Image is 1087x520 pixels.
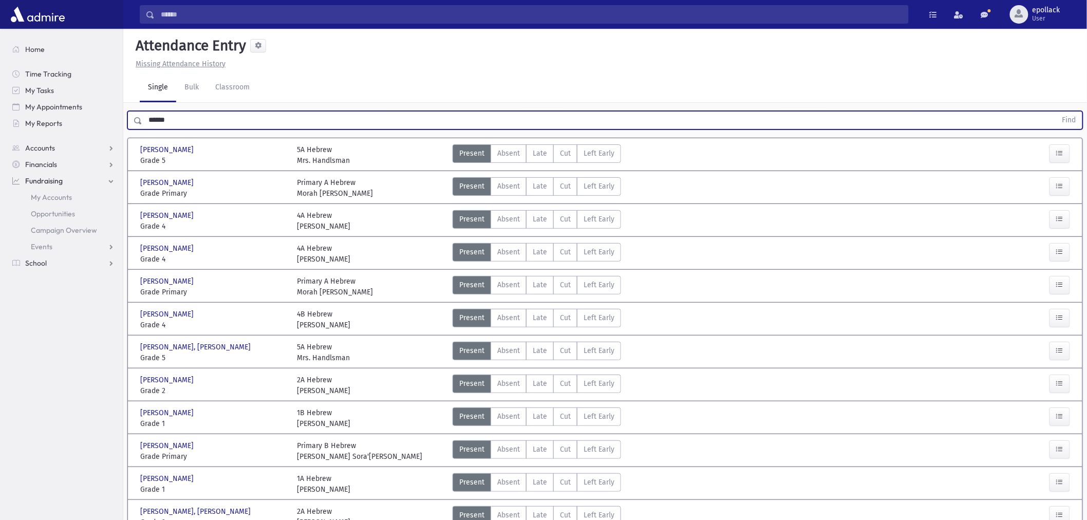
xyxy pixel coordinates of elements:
[584,181,614,192] span: Left Early
[140,440,196,451] span: [PERSON_NAME]
[140,484,287,495] span: Grade 1
[136,60,226,68] u: Missing Attendance History
[459,312,484,323] span: Present
[4,115,123,132] a: My Reports
[25,69,71,79] span: Time Tracking
[560,444,571,455] span: Cut
[584,345,614,356] span: Left Early
[297,243,350,265] div: 4A Hebrew [PERSON_NAME]
[140,73,176,102] a: Single
[533,477,547,488] span: Late
[459,345,484,356] span: Present
[584,247,614,257] span: Left Early
[453,342,621,363] div: AttTypes
[560,214,571,225] span: Cut
[453,276,621,298] div: AttTypes
[140,352,287,363] span: Grade 5
[459,148,484,159] span: Present
[297,144,350,166] div: 5A Hebrew Mrs. Handlsman
[584,148,614,159] span: Left Early
[140,375,196,385] span: [PERSON_NAME]
[560,312,571,323] span: Cut
[4,173,123,189] a: Fundraising
[497,378,520,389] span: Absent
[297,407,350,429] div: 1B Hebrew [PERSON_NAME]
[31,193,72,202] span: My Accounts
[459,280,484,290] span: Present
[560,378,571,389] span: Cut
[31,209,75,218] span: Opportunities
[297,342,350,363] div: 5A Hebrew Mrs. Handlsman
[497,214,520,225] span: Absent
[497,247,520,257] span: Absent
[497,148,520,159] span: Absent
[140,342,253,352] span: [PERSON_NAME], [PERSON_NAME]
[297,309,350,330] div: 4B Hebrew [PERSON_NAME]
[459,477,484,488] span: Present
[297,440,422,462] div: Primary B Hebrew [PERSON_NAME] Sora'[PERSON_NAME]
[140,210,196,221] span: [PERSON_NAME]
[25,45,45,54] span: Home
[132,60,226,68] a: Missing Attendance History
[584,444,614,455] span: Left Early
[8,4,67,25] img: AdmirePro
[4,140,123,156] a: Accounts
[497,345,520,356] span: Absent
[297,177,373,199] div: Primary A Hebrew Morah [PERSON_NAME]
[584,477,614,488] span: Left Early
[4,41,123,58] a: Home
[459,444,484,455] span: Present
[497,444,520,455] span: Absent
[459,411,484,422] span: Present
[497,411,520,422] span: Absent
[140,451,287,462] span: Grade Primary
[4,206,123,222] a: Opportunities
[497,312,520,323] span: Absent
[560,411,571,422] span: Cut
[560,280,571,290] span: Cut
[140,320,287,330] span: Grade 4
[560,247,571,257] span: Cut
[140,473,196,484] span: [PERSON_NAME]
[453,440,621,462] div: AttTypes
[25,176,63,185] span: Fundraising
[453,375,621,396] div: AttTypes
[297,276,373,298] div: Primary A Hebrew Morah [PERSON_NAME]
[140,155,287,166] span: Grade 5
[297,210,350,232] div: 4A Hebrew [PERSON_NAME]
[132,37,246,54] h5: Attendance Entry
[533,378,547,389] span: Late
[584,280,614,290] span: Left Early
[533,247,547,257] span: Late
[453,210,621,232] div: AttTypes
[297,375,350,396] div: 2A Hebrew [PERSON_NAME]
[459,247,484,257] span: Present
[4,238,123,255] a: Events
[140,407,196,418] span: [PERSON_NAME]
[584,214,614,225] span: Left Early
[140,276,196,287] span: [PERSON_NAME]
[497,181,520,192] span: Absent
[140,385,287,396] span: Grade 2
[140,309,196,320] span: [PERSON_NAME]
[4,156,123,173] a: Financials
[4,66,123,82] a: Time Tracking
[533,181,547,192] span: Late
[560,148,571,159] span: Cut
[560,345,571,356] span: Cut
[584,312,614,323] span: Left Early
[533,345,547,356] span: Late
[1033,14,1060,23] span: User
[4,99,123,115] a: My Appointments
[497,280,520,290] span: Absent
[31,226,97,235] span: Campaign Overview
[453,473,621,495] div: AttTypes
[4,82,123,99] a: My Tasks
[140,144,196,155] span: [PERSON_NAME]
[453,144,621,166] div: AttTypes
[1033,6,1060,14] span: epollack
[140,177,196,188] span: [PERSON_NAME]
[533,280,547,290] span: Late
[140,418,287,429] span: Grade 1
[25,119,62,128] span: My Reports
